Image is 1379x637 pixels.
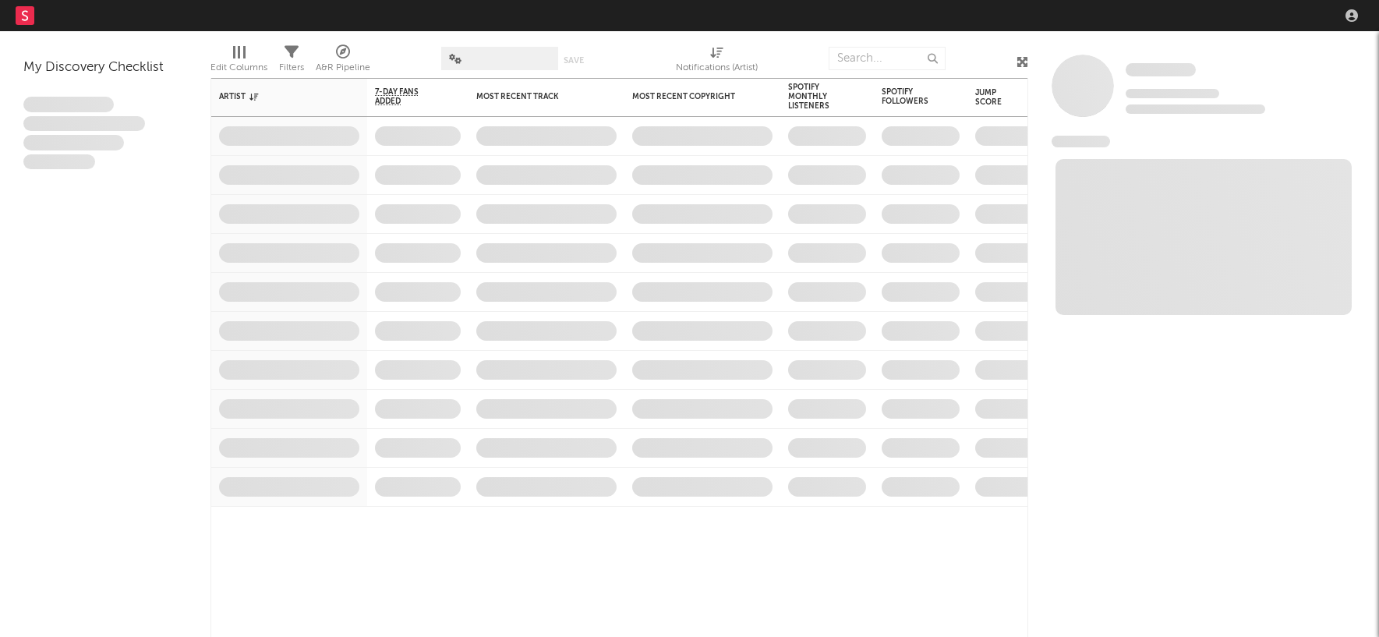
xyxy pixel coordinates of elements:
span: News Feed [1052,136,1110,147]
span: 0 fans last week [1126,104,1265,114]
div: Most Recent Track [476,92,593,101]
div: Filters [279,39,304,84]
span: Praesent ac interdum [23,135,124,150]
div: Spotify Monthly Listeners [788,83,843,111]
a: Some Artist [1126,62,1196,78]
input: Search... [829,47,946,70]
div: Spotify Followers [882,87,936,106]
div: Edit Columns [210,39,267,84]
div: Notifications (Artist) [676,58,758,77]
span: Lorem ipsum dolor [23,97,114,112]
div: A&R Pipeline [316,58,370,77]
div: Artist [219,92,336,101]
span: Aliquam viverra [23,154,95,170]
div: Most Recent Copyright [632,92,749,101]
div: A&R Pipeline [316,39,370,84]
span: Some Artist [1126,63,1196,76]
div: Jump Score [975,88,1014,107]
span: 7-Day Fans Added [375,87,437,106]
button: Save [564,56,584,65]
div: Notifications (Artist) [676,39,758,84]
span: Integer aliquet in purus et [23,116,145,132]
div: Filters [279,58,304,77]
div: My Discovery Checklist [23,58,187,77]
div: Edit Columns [210,58,267,77]
span: Tracking Since: [DATE] [1126,89,1219,98]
